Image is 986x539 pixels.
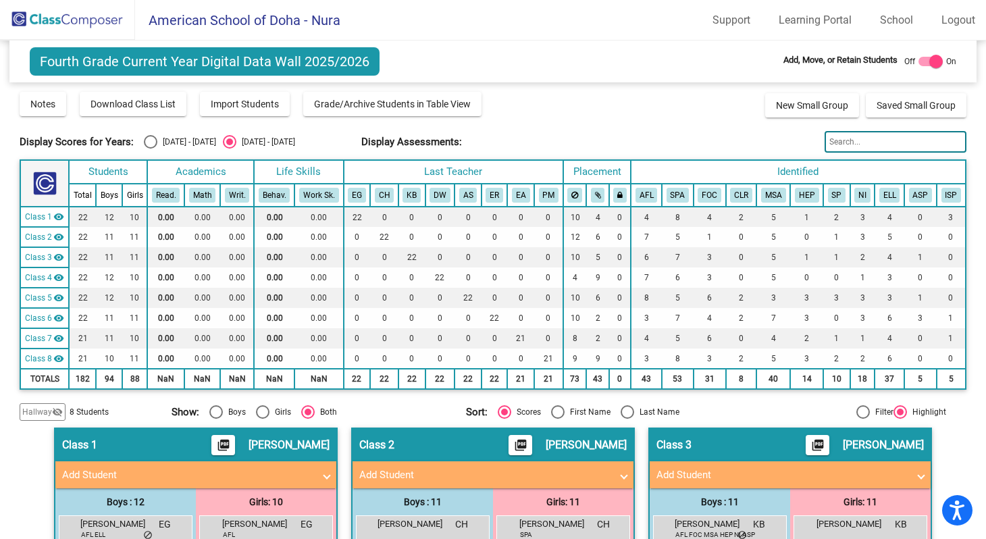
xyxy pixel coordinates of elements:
[184,308,220,328] td: 0.00
[254,267,294,288] td: 0.00
[370,227,398,247] td: 22
[398,184,425,207] th: Kyle Balensiefer
[403,188,421,203] button: KB
[254,160,344,184] th: Life Skills
[946,55,956,68] span: On
[122,328,147,349] td: 10
[586,227,608,247] td: 6
[370,308,398,328] td: 0
[53,252,64,263] mat-icon: visibility
[726,247,757,267] td: 0
[294,207,343,227] td: 0.00
[726,267,757,288] td: 0
[486,188,503,203] button: ER
[756,308,790,328] td: 7
[20,267,69,288] td: Deborah Williams - No Class Name
[586,267,608,288] td: 9
[344,227,371,247] td: 0
[482,207,508,227] td: 0
[259,188,290,203] button: Behav.
[69,267,96,288] td: 22
[631,288,662,308] td: 8
[122,227,147,247] td: 11
[25,272,52,284] span: Class 4
[904,184,937,207] th: Accommodation Support Plan (ie visual, hearing impairment, anxiety)
[96,227,122,247] td: 11
[694,308,726,328] td: 4
[507,247,534,267] td: 0
[694,288,726,308] td: 6
[823,308,850,328] td: 0
[694,267,726,288] td: 3
[220,308,254,328] td: 0.00
[147,328,184,349] td: 0.00
[694,184,726,207] th: Focus concerns
[534,184,563,207] th: Paul Morais
[398,308,425,328] td: 0
[662,288,694,308] td: 5
[810,438,826,457] mat-icon: picture_as_pdf
[220,328,254,349] td: 0.00
[904,267,937,288] td: 0
[455,207,482,227] td: 0
[147,207,184,227] td: 0.00
[662,247,694,267] td: 7
[509,435,532,455] button: Print Students Details
[425,267,455,288] td: 22
[563,247,586,267] td: 10
[152,188,180,203] button: Read.
[220,207,254,227] td: 0.00
[694,227,726,247] td: 1
[189,188,216,203] button: Math
[482,184,508,207] th: Emily Ryan
[806,435,829,455] button: Print Students Details
[482,308,508,328] td: 22
[455,227,482,247] td: 0
[563,227,586,247] td: 12
[25,211,52,223] span: Class 1
[96,184,122,207] th: Boys
[790,308,823,328] td: 3
[455,308,482,328] td: 0
[761,188,786,203] button: MSA
[534,288,563,308] td: 0
[662,207,694,227] td: 8
[455,184,482,207] th: Anne Sarafin
[507,288,534,308] td: 0
[631,267,662,288] td: 7
[184,328,220,349] td: 0.00
[850,267,875,288] td: 1
[563,308,586,328] td: 10
[122,247,147,267] td: 11
[756,184,790,207] th: Modern Standard Arabic
[69,288,96,308] td: 22
[455,267,482,288] td: 0
[823,247,850,267] td: 1
[147,227,184,247] td: 0.00
[370,267,398,288] td: 0
[931,9,986,31] a: Logout
[147,247,184,267] td: 0.00
[726,288,757,308] td: 2
[425,308,455,328] td: 0
[875,207,904,227] td: 4
[875,288,904,308] td: 3
[294,308,343,328] td: 0.00
[823,207,850,227] td: 2
[96,328,122,349] td: 11
[904,55,915,68] span: Off
[425,227,455,247] td: 0
[96,308,122,328] td: 11
[144,135,295,149] mat-radio-group: Select an option
[790,184,823,207] th: Parent requires High Energy
[507,227,534,247] td: 0
[147,288,184,308] td: 0.00
[825,131,966,153] input: Search...
[135,9,340,31] span: American School of Doha - Nura
[756,267,790,288] td: 5
[96,288,122,308] td: 12
[534,247,563,267] td: 0
[455,247,482,267] td: 0
[225,188,250,203] button: Writ.
[563,267,586,288] td: 4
